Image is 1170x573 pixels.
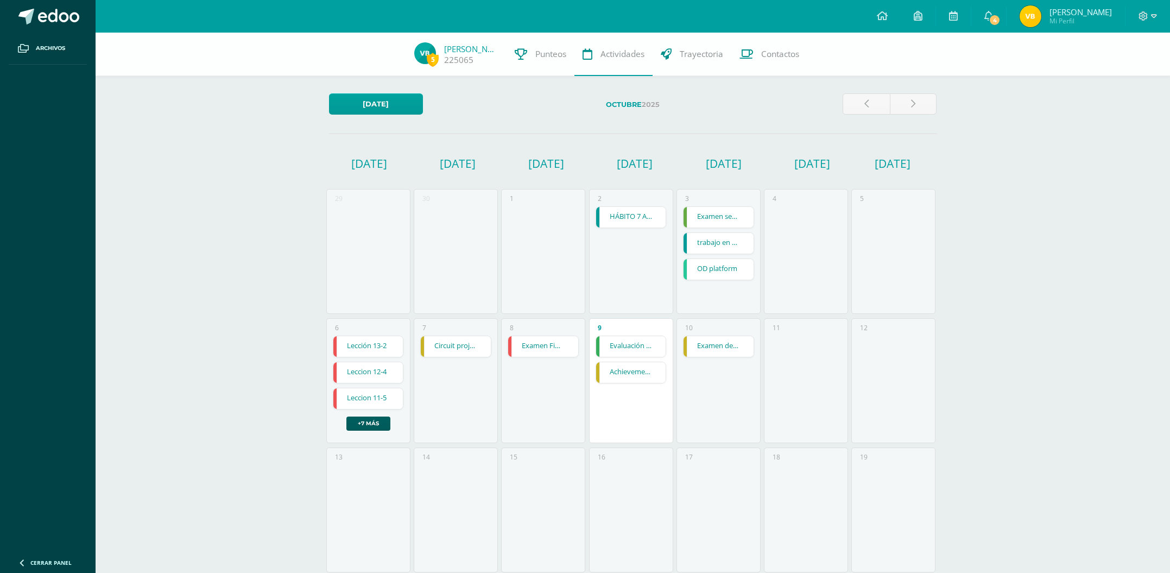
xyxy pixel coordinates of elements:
div: Leccion 11-5 | Tarea [333,388,404,410]
div: 29 [335,194,343,203]
a: Leccion 11-5 [333,388,403,409]
h1: [DATE] [504,156,589,171]
a: Contactos [731,33,807,76]
div: 30 [422,194,430,203]
span: Actividades [600,48,644,60]
div: Examen Final | Tarea [508,336,579,357]
a: Archivos [9,33,87,65]
span: [PERSON_NAME] [1049,7,1112,17]
div: Examen de unidad | Tarea [683,336,754,357]
h1: [DATE] [769,156,855,171]
div: OD platform | Tarea [683,259,754,280]
div: 18 [773,452,780,462]
a: Achievement indicator [596,362,666,383]
span: Trayectoria [680,48,723,60]
div: 19 [860,452,868,462]
a: Examen de unidad [684,336,754,357]
img: ed7f802e16f7d818d19af43a28e3d479.png [1020,5,1041,27]
div: HÁBITO 7 AFILANDO LA SIERRA | Tarea [596,206,667,228]
div: 17 [685,452,693,462]
div: 10 [685,323,693,332]
a: 225065 [444,54,473,66]
div: Evaluación de Unidad | Tarea [596,336,667,357]
span: Cerrar panel [30,559,72,566]
div: 4 [773,194,776,203]
span: 4 [989,14,1001,26]
div: 13 [335,452,343,462]
h1: [DATE] [681,156,766,171]
div: 2 [598,194,602,203]
a: trabajo en equipo rezamos el rosario [684,233,754,254]
div: Examen semana 8 | Tarea [683,206,754,228]
span: Contactos [761,48,799,60]
img: 6b2fd403249ce16f4e1d4967851eab71.png [414,42,436,64]
h1: [DATE] [415,156,501,171]
div: 7 [422,323,426,332]
div: 5 [860,194,864,203]
strong: Octubre [606,100,642,109]
h1: [DATE] [327,156,412,171]
h1: [DATE] [875,156,890,171]
a: OD platform [684,259,754,280]
h1: [DATE] [592,156,678,171]
div: Achievement indicator | Tarea [596,362,667,383]
a: Punteos [507,33,574,76]
a: Leccion 12-4 [333,362,403,383]
a: Circuit project [421,336,491,357]
div: 11 [773,323,780,332]
a: +7 más [346,417,390,431]
a: Evaluación de Unidad [596,336,666,357]
a: Lección 13-2 [333,336,403,357]
div: 16 [598,452,605,462]
div: Circuit project | Tarea [420,336,491,357]
span: 5 [427,53,439,66]
label: 2025 [432,93,834,116]
a: [DATE] [329,93,423,115]
span: Mi Perfil [1049,16,1112,26]
a: Examen semana 8 [684,207,754,228]
div: Leccion 12-4 | Tarea [333,362,404,383]
div: Lección 13-2 | Tarea [333,336,404,357]
div: 12 [860,323,868,332]
div: 6 [335,323,339,332]
div: 8 [510,323,514,332]
a: Trayectoria [653,33,731,76]
a: [PERSON_NAME] [444,43,498,54]
a: Actividades [574,33,653,76]
div: 9 [598,323,602,332]
a: HÁBITO 7 AFILANDO LA SIERRA [596,207,666,228]
div: 15 [510,452,517,462]
div: trabajo en equipo rezamos el rosario | Tarea [683,232,754,254]
span: Punteos [535,48,566,60]
div: 3 [685,194,689,203]
a: Examen Final [508,336,578,357]
div: 1 [510,194,514,203]
span: Archivos [36,44,65,53]
div: 14 [422,452,430,462]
